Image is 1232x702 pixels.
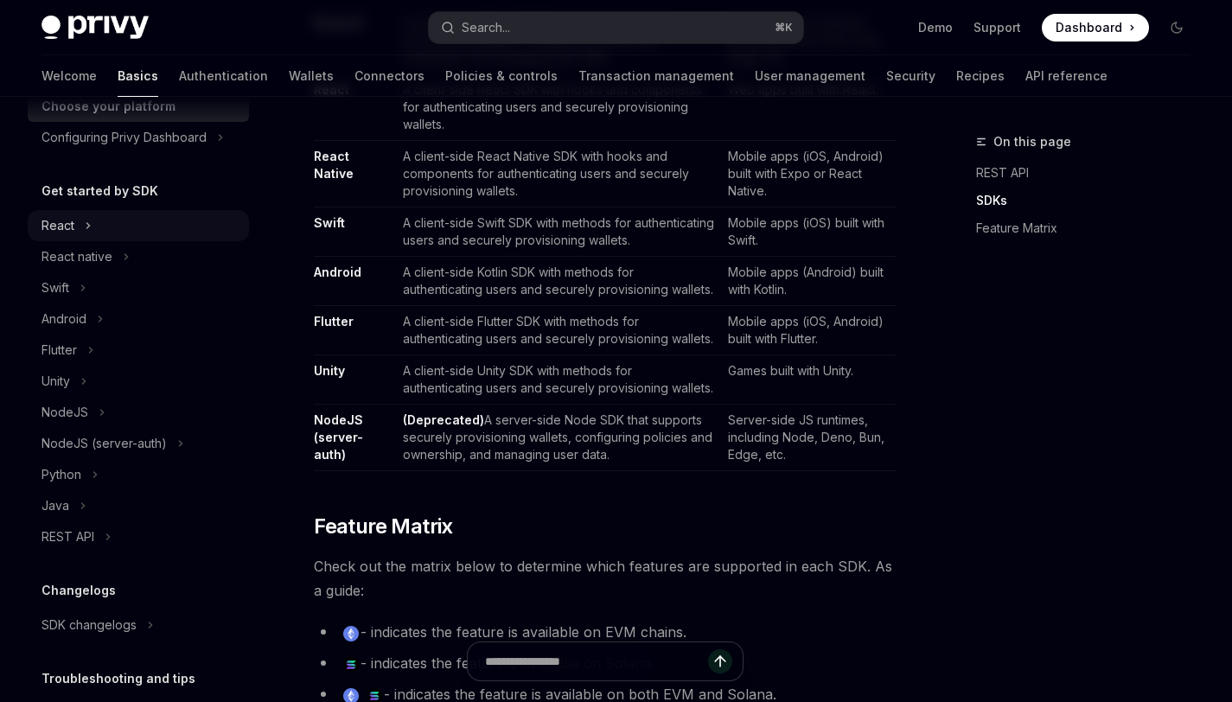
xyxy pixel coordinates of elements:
a: Welcome [41,55,97,97]
strong: (Deprecated) [403,412,484,427]
span: Dashboard [1056,19,1122,36]
a: NodeJS (server-auth) [314,412,363,463]
td: Mobile apps (Android) built with Kotlin. [721,257,897,306]
a: API reference [1025,55,1108,97]
div: Unity [41,371,70,392]
a: Swift [314,215,345,231]
td: Server-side JS runtimes, including Node, Deno, Bun, Edge, etc. [721,405,897,471]
td: Mobile apps (iOS) built with Swift. [721,207,897,257]
div: NodeJS [41,402,88,423]
li: - indicates the feature is available on EVM chains. [314,620,897,644]
img: dark logo [41,16,149,40]
a: Authentication [179,55,268,97]
td: A client-side Swift SDK with methods for authenticating users and securely provisioning wallets. [396,207,722,257]
div: Swift [41,278,69,298]
div: Java [41,495,69,516]
a: React Native [314,149,354,182]
h5: Changelogs [41,580,116,601]
td: Mobile apps (iOS, Android) built with Flutter. [721,306,897,355]
span: On this page [993,131,1071,152]
span: ⌘ K [775,21,793,35]
td: A client-side React SDK with hooks and components for authenticating users and securely provision... [396,74,722,141]
div: React native [41,246,112,267]
td: A client-side Flutter SDK with methods for authenticating users and securely provisioning wallets. [396,306,722,355]
td: Web apps built with React. [721,74,897,141]
span: Check out the matrix below to determine which features are supported in each SDK. As a guide: [314,554,897,603]
div: REST API [41,526,94,547]
a: Recipes [956,55,1005,97]
a: Support [973,19,1021,36]
a: Policies & controls [445,55,558,97]
a: SDKs [976,187,1204,214]
td: A server-side Node SDK that supports securely provisioning wallets, configuring policies and owne... [396,405,722,471]
a: Basics [118,55,158,97]
div: Flutter [41,340,77,361]
a: Transaction management [578,55,734,97]
h5: Get started by SDK [41,181,158,201]
a: Flutter [314,314,354,329]
a: REST API [976,159,1204,187]
button: Send message [708,649,732,673]
span: Feature Matrix [314,513,453,540]
h5: Troubleshooting and tips [41,668,195,689]
a: Demo [918,19,953,36]
div: Android [41,309,86,329]
a: Dashboard [1042,14,1149,41]
div: Search... [462,17,510,38]
div: Configuring Privy Dashboard [41,127,207,148]
a: User management [755,55,865,97]
a: Security [886,55,935,97]
div: SDK changelogs [41,615,137,635]
td: Mobile apps (iOS, Android) built with Expo or React Native. [721,141,897,207]
div: React [41,215,74,236]
button: Toggle dark mode [1163,14,1191,41]
td: A client-side Unity SDK with methods for authenticating users and securely provisioning wallets. [396,355,722,405]
a: Unity [314,363,345,379]
img: ethereum.png [343,626,359,641]
div: NodeJS (server-auth) [41,433,167,454]
button: Search...⌘K [429,12,802,43]
div: Python [41,464,81,485]
a: Feature Matrix [976,214,1204,242]
a: Wallets [289,55,334,97]
td: Games built with Unity. [721,355,897,405]
a: Android [314,265,361,280]
td: A client-side Kotlin SDK with methods for authenticating users and securely provisioning wallets. [396,257,722,306]
a: Connectors [354,55,424,97]
td: A client-side React Native SDK with hooks and components for authenticating users and securely pr... [396,141,722,207]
